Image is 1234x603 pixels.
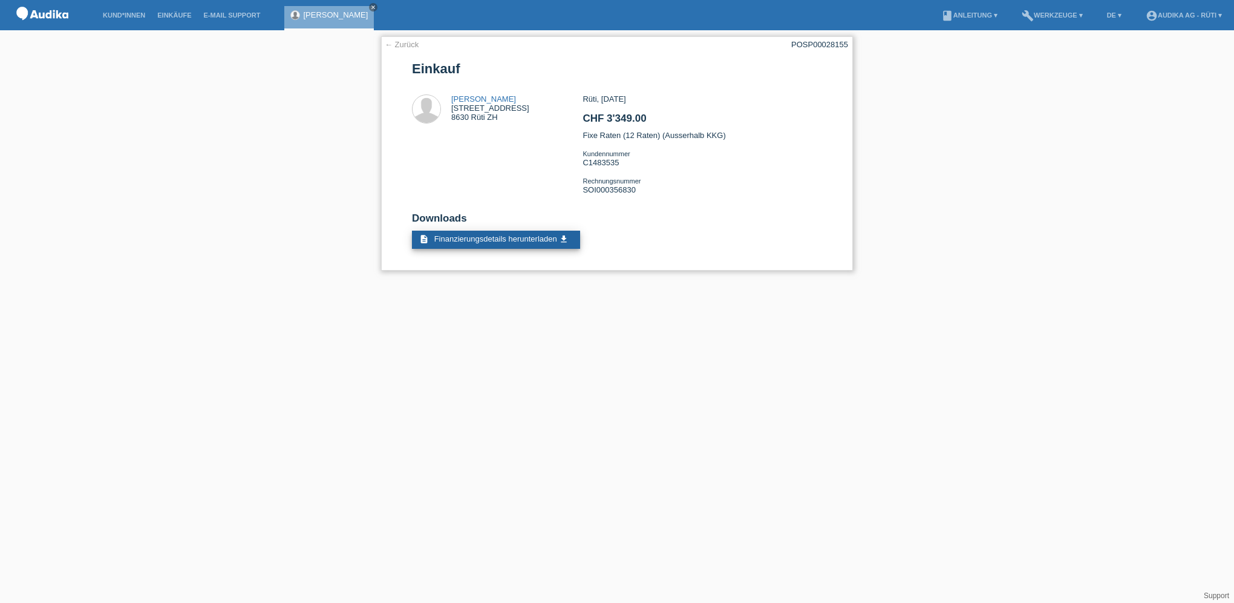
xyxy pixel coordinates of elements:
a: buildWerkzeuge ▾ [1016,12,1089,19]
a: Support [1204,591,1229,600]
div: [STREET_ADDRESS] 8630 Rüti ZH [451,94,529,122]
h2: Downloads [412,213,822,231]
a: ← Zurück [385,40,419,49]
h2: CHF 3'349.00 [583,113,821,131]
h1: Einkauf [412,61,822,76]
a: bookAnleitung ▾ [935,12,1004,19]
a: [PERSON_NAME] [303,10,368,19]
div: POSP00028155 [791,40,848,49]
a: Kund*innen [97,12,151,19]
div: Rüti, [DATE] Fixe Raten (12 Raten) (Ausserhalb KKG) C1483535 SOI000356830 [583,94,821,203]
a: [PERSON_NAME] [451,94,516,104]
i: account_circle [1146,10,1158,22]
a: description Finanzierungsdetails herunterladen get_app [412,231,580,249]
a: E-Mail Support [198,12,267,19]
i: build [1022,10,1034,22]
i: close [370,4,376,10]
a: DE ▾ [1101,12,1128,19]
a: Einkäufe [151,12,197,19]
a: account_circleAudika AG - Rüti ▾ [1140,12,1228,19]
span: Finanzierungsdetails herunterladen [434,234,557,243]
i: description [419,234,429,244]
span: Kundennummer [583,150,630,157]
i: get_app [559,234,569,244]
span: Rechnungsnummer [583,177,641,185]
i: book [941,10,953,22]
a: close [369,3,377,12]
a: POS — MF Group [12,24,73,33]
